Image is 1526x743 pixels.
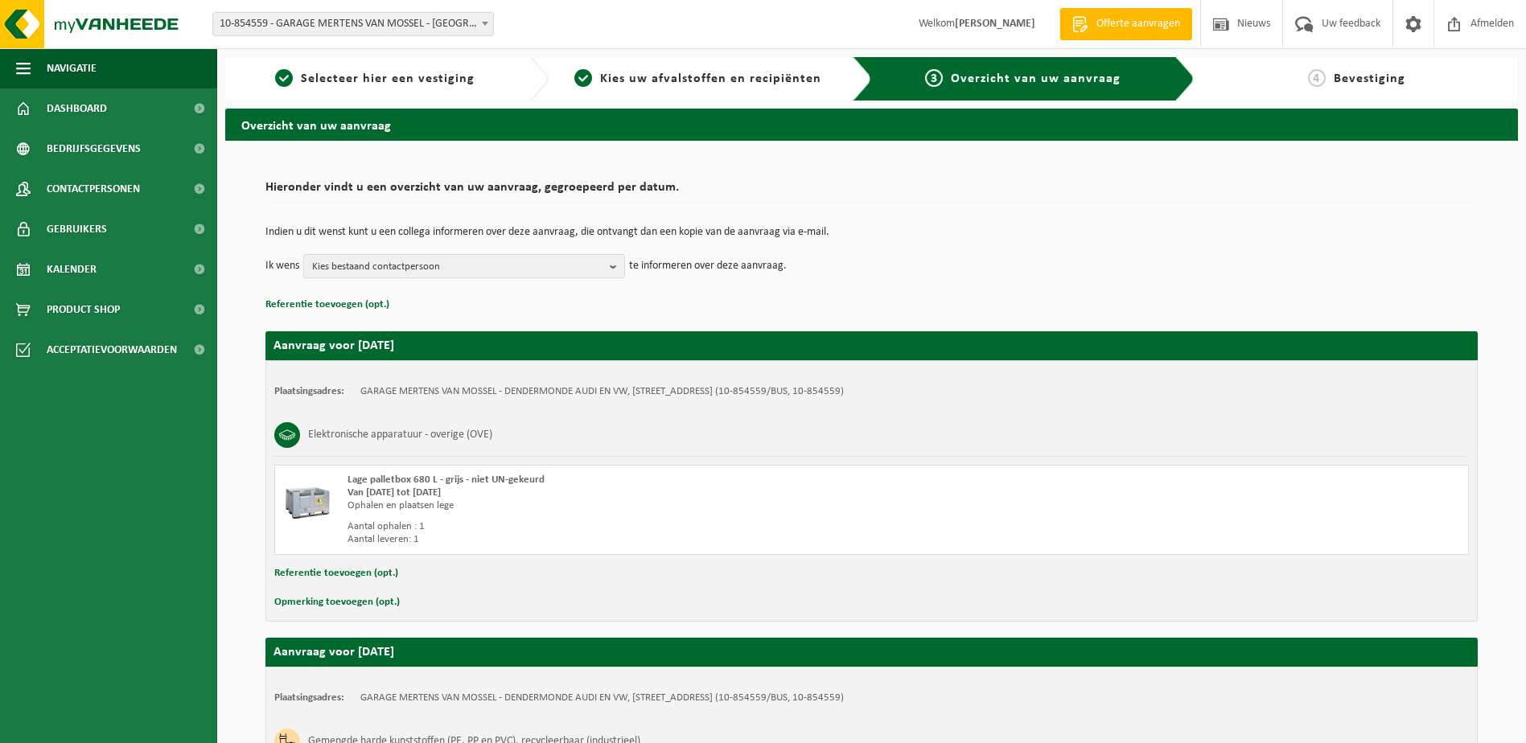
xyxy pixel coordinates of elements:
span: 4 [1308,69,1326,87]
span: Navigatie [47,48,97,88]
strong: Aanvraag voor [DATE] [274,339,394,352]
span: Offerte aanvragen [1092,16,1184,32]
img: PB-LB-0680-HPE-GY-01.png [283,474,331,522]
span: Dashboard [47,88,107,129]
span: Contactpersonen [47,169,140,209]
span: Kalender [47,249,97,289]
span: Lage palletbox 680 L - grijs - niet UN-gekeurd [348,474,545,485]
strong: Van [DATE] tot [DATE] [348,487,441,498]
a: Offerte aanvragen [1059,8,1192,40]
span: 2 [574,69,592,87]
button: Referentie toevoegen (opt.) [265,294,389,315]
span: 1 [275,69,293,87]
span: Acceptatievoorwaarden [47,330,177,370]
button: Opmerking toevoegen (opt.) [274,592,400,613]
span: Bevestiging [1334,72,1405,85]
span: 3 [925,69,943,87]
h3: Elektronische apparatuur - overige (OVE) [308,422,492,448]
strong: [PERSON_NAME] [955,18,1035,30]
strong: Plaatsingsadres: [274,692,344,703]
h2: Hieronder vindt u een overzicht van uw aanvraag, gegroepeerd per datum. [265,181,1478,203]
span: Kies uw afvalstoffen en recipiënten [600,72,821,85]
h2: Overzicht van uw aanvraag [225,109,1518,140]
a: 1Selecteer hier een vestiging [233,69,516,88]
td: GARAGE MERTENS VAN MOSSEL - DENDERMONDE AUDI EN VW, [STREET_ADDRESS] (10-854559/BUS, 10-854559) [360,385,844,398]
span: 10-854559 - GARAGE MERTENS VAN MOSSEL - DENDERMONDE AUDI EN VW - DENDERMONDE [212,12,494,36]
p: Indien u dit wenst kunt u een collega informeren over deze aanvraag, die ontvangt dan een kopie v... [265,227,1478,238]
div: Aantal ophalen : 1 [348,520,936,533]
span: Overzicht van uw aanvraag [951,72,1121,85]
span: Bedrijfsgegevens [47,129,141,169]
button: Kies bestaand contactpersoon [303,254,625,278]
strong: Aanvraag voor [DATE] [274,646,394,659]
div: Aantal leveren: 1 [348,533,936,546]
td: GARAGE MERTENS VAN MOSSEL - DENDERMONDE AUDI EN VW, [STREET_ADDRESS] (10-854559/BUS, 10-854559) [360,692,844,704]
a: 2Kies uw afvalstoffen en recipiënten [557,69,840,88]
span: Product Shop [47,289,120,330]
p: Ik wens [265,254,299,278]
div: Ophalen en plaatsen lege [348,499,936,512]
span: Gebruikers [47,209,107,249]
span: Selecteer hier een vestiging [301,72,475,85]
p: te informeren over deze aanvraag. [629,254,787,278]
iframe: chat widget [8,708,269,743]
button: Referentie toevoegen (opt.) [274,563,398,584]
span: Kies bestaand contactpersoon [312,255,603,279]
span: 10-854559 - GARAGE MERTENS VAN MOSSEL - DENDERMONDE AUDI EN VW - DENDERMONDE [213,13,493,35]
strong: Plaatsingsadres: [274,386,344,396]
